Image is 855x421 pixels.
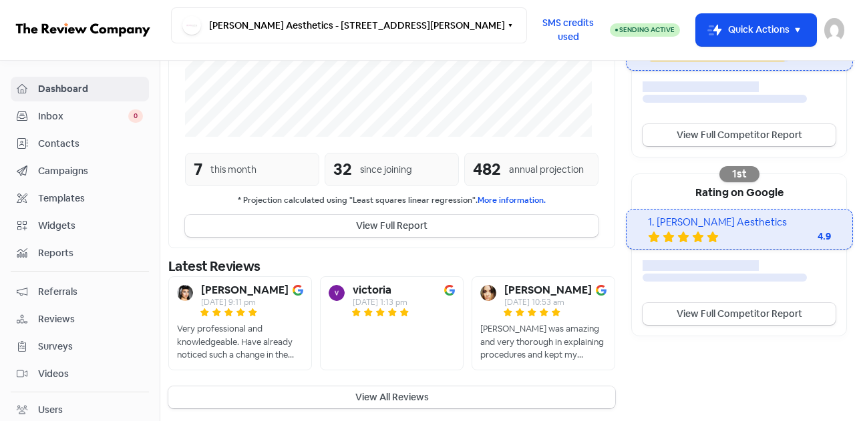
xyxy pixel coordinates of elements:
[504,298,592,306] div: [DATE] 10:53 am
[11,77,149,101] a: Dashboard
[38,403,63,417] div: Users
[38,285,143,299] span: Referrals
[168,256,615,276] div: Latest Reviews
[11,307,149,332] a: Reviews
[610,22,680,38] a: Sending Active
[333,157,352,181] div: 32
[210,163,256,177] div: this month
[293,285,303,296] img: Image
[329,285,345,301] img: Avatar
[11,159,149,183] a: Campaigns
[353,298,407,306] div: [DATE] 1:13 pm
[201,298,289,306] div: [DATE] 9:11 pm
[353,285,391,296] b: victoria
[643,303,836,325] a: View Full Competitor Report
[201,285,289,296] b: [PERSON_NAME]
[824,18,844,42] img: User
[168,386,615,408] button: View All Reviews
[11,334,149,359] a: Surveys
[38,219,143,233] span: Widgets
[11,131,149,156] a: Contacts
[643,124,836,146] a: View Full Competitor Report
[444,285,455,296] img: Image
[177,285,193,301] img: Avatar
[11,186,149,211] a: Templates
[128,109,143,123] span: 0
[538,16,598,44] span: SMS credits used
[719,166,759,182] div: 1st
[648,215,831,230] div: 1. [PERSON_NAME] Aesthetics
[38,82,143,96] span: Dashboard
[11,241,149,266] a: Reports
[177,322,303,362] div: Very professional and knowledgeable. Have already noticed such a change in the feel & look of my ...
[527,22,610,36] a: SMS credits used
[696,14,816,46] button: Quick Actions
[480,322,607,362] div: [PERSON_NAME] was amazing and very thorough in explaining procedures and kept my expectations rea...
[473,157,501,181] div: 482
[504,285,592,296] b: [PERSON_NAME]
[478,195,546,205] a: More information.
[185,194,598,207] small: * Projection calculated using "Least squares linear regression".
[480,285,496,301] img: Avatar
[194,157,202,181] div: 7
[11,362,149,386] a: Videos
[11,104,149,129] a: Inbox 0
[632,174,846,209] div: Rating on Google
[38,109,128,123] span: Inbox
[11,280,149,304] a: Referrals
[11,214,149,238] a: Widgets
[185,215,598,237] button: View Full Report
[778,230,831,244] div: 4.9
[596,285,607,296] img: Image
[38,340,143,354] span: Surveys
[38,137,143,151] span: Contacts
[38,164,143,178] span: Campaigns
[38,246,143,260] span: Reports
[360,163,412,177] div: since joining
[38,312,143,326] span: Reviews
[509,163,584,177] div: annual projection
[171,7,527,43] button: [PERSON_NAME] Aesthetics - [STREET_ADDRESS][PERSON_NAME]
[38,367,143,381] span: Videos
[38,191,143,205] span: Templates
[619,25,675,34] span: Sending Active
